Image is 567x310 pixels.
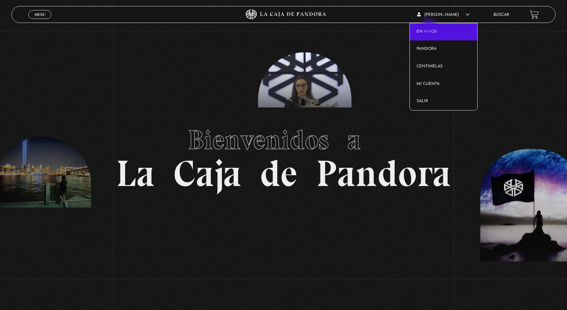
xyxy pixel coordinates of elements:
[32,18,48,23] span: Cerrar
[493,13,509,17] a: Buscar
[116,118,451,192] h1: La Caja de Pandora
[417,13,470,17] span: [PERSON_NAME]
[530,10,539,19] a: View your shopping cart
[410,58,477,75] a: Centinelas
[410,40,477,58] a: Pandora
[410,75,477,93] a: Mi cuenta
[34,12,46,17] span: Menu
[410,93,477,110] a: Salir
[188,124,379,156] span: Bienvenidos a
[410,23,477,41] a: En vivos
